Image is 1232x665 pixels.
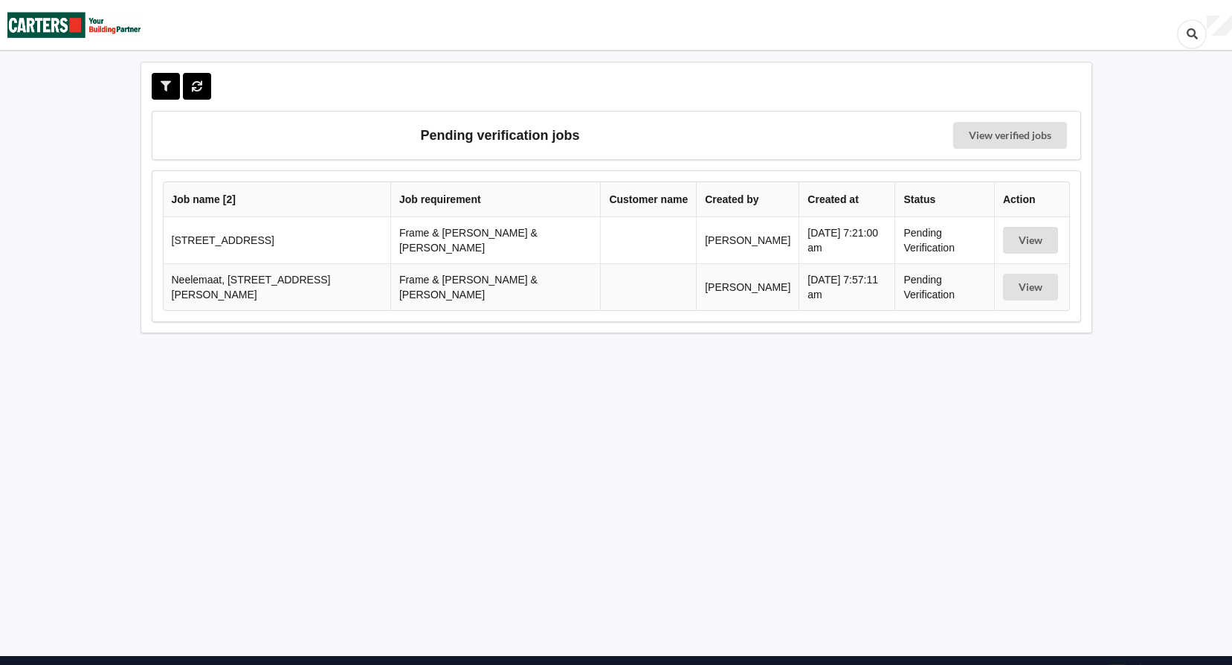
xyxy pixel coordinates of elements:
th: Status [894,182,994,217]
td: Pending Verification [894,263,994,310]
th: Job requirement [390,182,600,217]
a: View [1003,234,1061,246]
button: View [1003,227,1058,254]
h3: Pending verification jobs [163,122,838,149]
td: Frame & [PERSON_NAME] & [PERSON_NAME] [390,263,600,310]
th: Customer name [600,182,696,217]
a: View verified jobs [953,122,1067,149]
th: Created at [799,182,894,217]
th: Job name [ 2 ] [164,182,390,217]
a: View [1003,281,1061,293]
td: [PERSON_NAME] [696,263,799,310]
th: Created by [696,182,799,217]
button: View [1003,274,1058,301]
td: [PERSON_NAME] [696,217,799,263]
td: Pending Verification [894,217,994,263]
th: Action [994,182,1069,217]
td: [STREET_ADDRESS] [164,217,390,263]
td: Frame & [PERSON_NAME] & [PERSON_NAME] [390,217,600,263]
img: Carters [7,1,141,49]
div: User Profile [1207,16,1232,36]
td: [DATE] 7:57:11 am [799,263,894,310]
td: Neelemaat, [STREET_ADDRESS][PERSON_NAME] [164,263,390,310]
td: [DATE] 7:21:00 am [799,217,894,263]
